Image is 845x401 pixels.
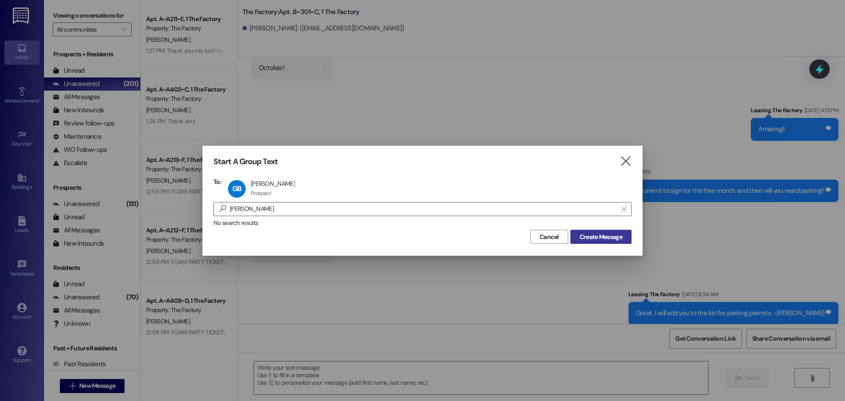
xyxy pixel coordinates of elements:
[213,218,632,228] div: No search results
[251,190,271,197] div: Prospect
[580,232,622,242] span: Create Message
[216,204,230,213] i: 
[230,203,617,215] input: Search for any contact or apartment
[621,206,626,213] i: 
[617,202,631,216] button: Clear text
[251,180,295,188] div: [PERSON_NAME]
[570,230,632,244] button: Create Message
[530,230,568,244] button: Cancel
[620,157,632,166] i: 
[213,178,221,186] h3: To:
[540,232,559,242] span: Cancel
[213,157,278,167] h3: Start A Group Text
[232,184,241,193] span: GB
